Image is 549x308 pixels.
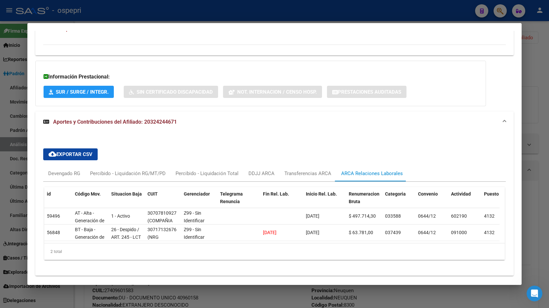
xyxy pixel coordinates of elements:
[48,151,92,157] span: Exportar CSV
[111,213,130,219] span: 1 - Activo
[327,86,406,98] button: Prestaciones Auditadas
[75,227,104,247] span: BT - Baja - Generación de Clave
[147,234,176,262] span: (NRG SERVICIOS PETROLEROS S.A.)
[75,210,104,231] span: AT - Alta - Generación de clave
[75,191,101,197] span: Código Mov.
[349,230,373,235] span: $ 63.781,00
[284,170,331,177] div: Transferencias ARCA
[147,209,177,217] div: 30707810927
[415,187,448,216] datatable-header-cell: Convenio
[303,187,346,216] datatable-header-cell: Inicio Rel. Lab.
[385,213,401,219] span: 033588
[47,213,60,219] span: 59496
[43,148,98,160] button: Exportar CSV
[484,191,499,197] span: Puesto
[418,213,436,219] span: 0644/12
[418,230,436,235] span: 0644/12
[147,226,177,233] div: 30717132676
[44,73,478,81] h3: Información Prestacional:
[147,191,158,197] span: CUIT
[263,230,276,235] span: [DATE]
[124,86,218,98] button: Sin Certificado Discapacidad
[145,187,181,216] datatable-header-cell: CUIT
[72,187,109,216] datatable-header-cell: Código Mov.
[481,187,514,216] datatable-header-cell: Puesto
[184,210,205,223] span: Z99 - Sin Identificar
[48,170,80,177] div: Devengado RG
[448,187,481,216] datatable-header-cell: Actividad
[181,187,217,216] datatable-header-cell: Gerenciador
[260,187,303,216] datatable-header-cell: Fin Rel. Lab.
[306,191,337,197] span: Inicio Rel. Lab.
[147,218,173,231] span: (COMPAÑIA TSB S A)
[35,111,514,133] mat-expansion-panel-header: Aportes y Contribuciones del Afiliado: 20324244671
[349,213,376,219] span: $ 497.714,30
[44,86,114,98] button: SUR / SURGE / INTEGR.
[137,89,213,95] span: Sin Certificado Discapacidad
[184,191,210,197] span: Gerenciador
[223,86,322,98] button: Not. Internacion / Censo Hosp.
[48,150,56,158] mat-icon: cloud_download
[451,191,471,197] span: Actividad
[382,187,415,216] datatable-header-cell: Categoria
[346,187,382,216] datatable-header-cell: Renumeracion Bruta
[527,286,542,301] iframe: Intercom live chat
[341,170,403,177] div: ARCA Relaciones Laborales
[47,191,51,197] span: id
[349,191,379,204] span: Renumeracion Bruta
[385,230,401,235] span: 037439
[306,213,319,219] span: [DATE]
[184,227,205,240] span: Z99 - Sin Identificar
[484,213,495,219] span: 4132
[176,170,239,177] div: Percibido - Liquidación Total
[53,119,177,125] span: Aportes y Contribuciones del Afiliado: 20324244671
[451,230,467,235] span: 091000
[306,230,319,235] span: [DATE]
[418,191,438,197] span: Convenio
[35,133,514,276] div: Aportes y Contribuciones del Afiliado: 20324244671
[56,89,109,95] span: SUR / SURGE / INTEGR.
[44,243,505,260] div: 2 total
[217,187,260,216] datatable-header-cell: Telegrama Renuncia
[451,213,467,219] span: 602190
[47,230,60,235] span: 56848
[220,191,243,204] span: Telegrama Renuncia
[109,187,145,216] datatable-header-cell: Situacion Baja
[111,227,141,240] span: 26 - Despido / ART. 245 - LCT
[237,89,317,95] span: Not. Internacion / Censo Hosp.
[90,170,166,177] div: Percibido - Liquidación RG/MT/PD
[111,191,142,197] span: Situacion Baja
[248,170,274,177] div: DDJJ ARCA
[44,187,72,216] datatable-header-cell: id
[263,191,289,197] span: Fin Rel. Lab.
[338,89,401,95] span: Prestaciones Auditadas
[484,230,495,235] span: 4132
[385,191,406,197] span: Categoria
